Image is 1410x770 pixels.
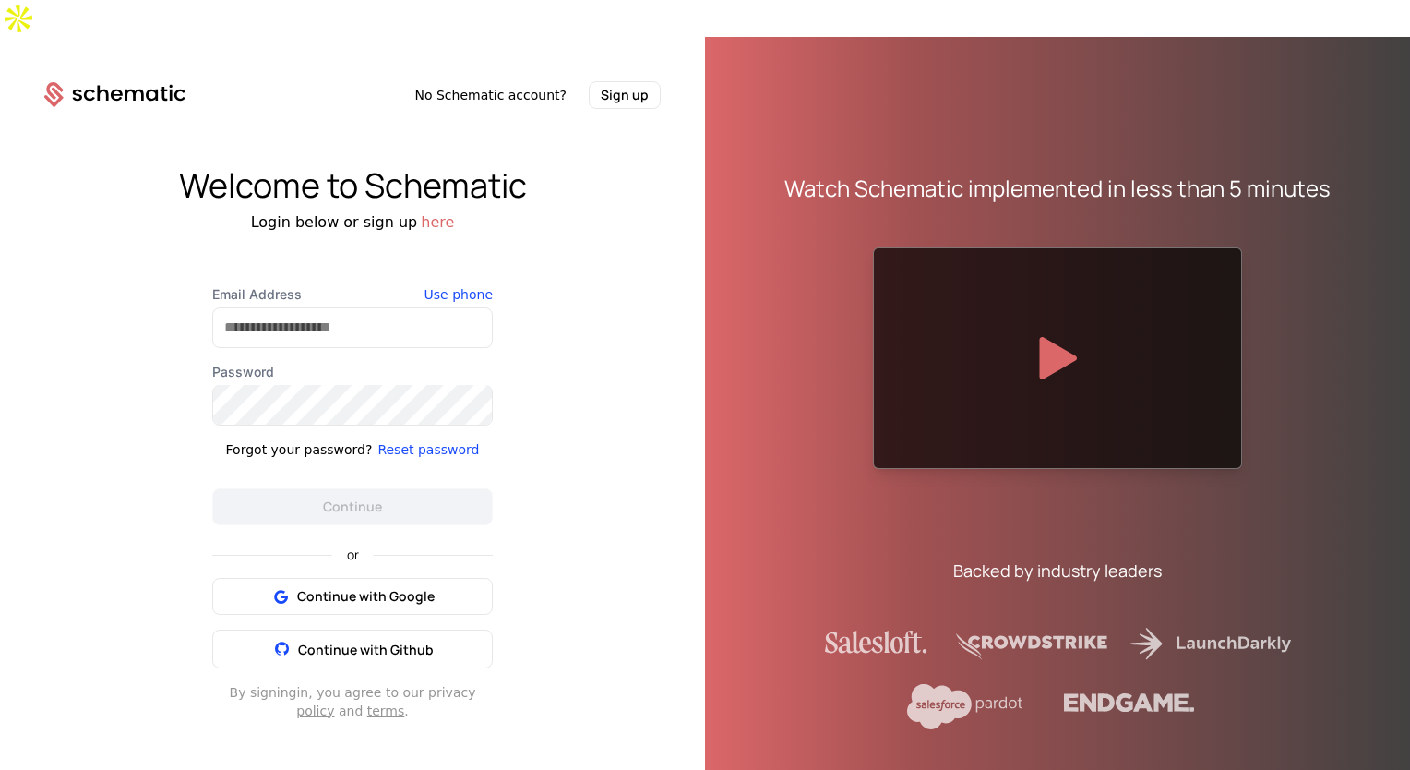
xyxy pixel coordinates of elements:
[297,587,435,606] span: Continue with Google
[296,704,334,718] a: policy
[212,363,493,381] label: Password
[367,704,405,718] a: terms
[414,86,567,104] span: No Schematic account?
[421,211,454,234] button: here
[377,440,479,459] button: Reset password
[226,440,373,459] div: Forgot your password?
[212,488,493,525] button: Continue
[332,548,374,561] span: or
[589,81,661,109] button: Sign up
[212,578,493,615] button: Continue with Google
[212,285,493,304] label: Email Address
[212,683,493,720] div: By signing in , you agree to our privacy and .
[784,174,1331,203] div: Watch Schematic implemented in less than 5 minutes
[298,641,434,658] span: Continue with Github
[424,285,493,304] button: Use phone
[953,558,1162,584] div: Backed by industry leaders
[212,630,493,668] button: Continue with Github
